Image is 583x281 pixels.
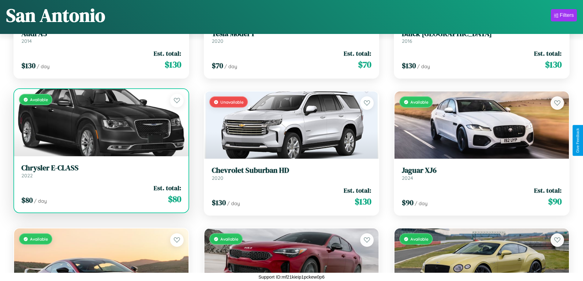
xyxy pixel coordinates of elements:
[402,38,412,44] span: 2016
[415,200,428,206] span: / day
[402,166,562,181] a: Jaguar XJ62024
[21,164,181,179] a: Chrysler E-CLASS2022
[344,49,371,58] span: Est. total:
[410,99,428,105] span: Available
[6,3,105,28] h1: San Antonio
[402,198,413,208] span: $ 90
[402,166,562,175] h3: Jaguar XJ6
[21,195,33,205] span: $ 80
[220,99,244,105] span: Unavailable
[212,29,372,44] a: Tesla Model Y2020
[259,273,325,281] p: Support ID: mf21kieip1pckew0p6
[37,63,50,69] span: / day
[21,38,32,44] span: 2014
[402,175,413,181] span: 2024
[545,58,562,71] span: $ 130
[21,29,181,44] a: Audi A32014
[21,164,181,172] h3: Chrysler E-CLASS
[410,236,428,242] span: Available
[154,183,181,192] span: Est. total:
[534,186,562,195] span: Est. total:
[402,29,562,44] a: Buick [GEOGRAPHIC_DATA]2016
[34,198,47,204] span: / day
[548,195,562,208] span: $ 90
[227,200,240,206] span: / day
[212,38,223,44] span: 2020
[168,193,181,205] span: $ 80
[21,61,36,71] span: $ 130
[551,9,577,21] button: Filters
[417,63,430,69] span: / day
[212,198,226,208] span: $ 130
[534,49,562,58] span: Est. total:
[220,236,238,242] span: Available
[402,61,416,71] span: $ 130
[30,236,48,242] span: Available
[21,172,33,179] span: 2022
[212,61,223,71] span: $ 70
[576,128,580,153] div: Give Feedback
[358,58,371,71] span: $ 70
[212,166,372,181] a: Chevrolet Suburban HD2020
[165,58,181,71] span: $ 130
[154,49,181,58] span: Est. total:
[30,97,48,102] span: Available
[402,29,562,38] h3: Buick [GEOGRAPHIC_DATA]
[212,166,372,175] h3: Chevrolet Suburban HD
[344,186,371,195] span: Est. total:
[355,195,371,208] span: $ 130
[212,175,223,181] span: 2020
[560,12,574,18] div: Filters
[224,63,237,69] span: / day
